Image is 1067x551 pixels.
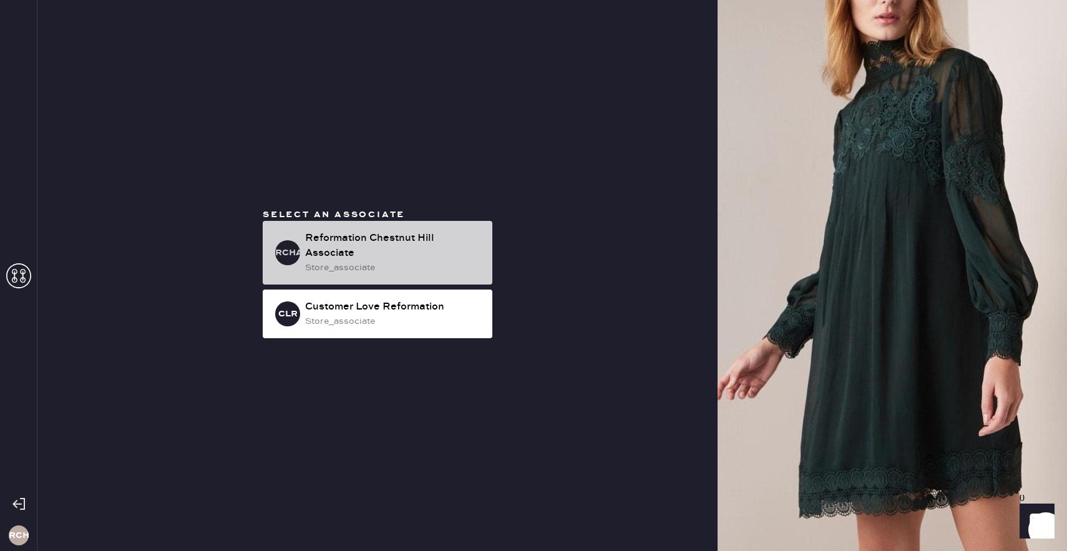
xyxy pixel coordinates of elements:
[1008,495,1061,549] iframe: Front Chat
[278,310,298,318] h3: CLR
[305,231,482,261] div: Reformation Chestnut Hill Associate
[305,300,482,315] div: Customer Love Reformation
[305,261,482,275] div: store_associate
[263,209,405,220] span: Select an associate
[275,248,300,257] h3: RCHA
[9,531,29,540] h3: RCH
[305,315,482,328] div: store_associate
